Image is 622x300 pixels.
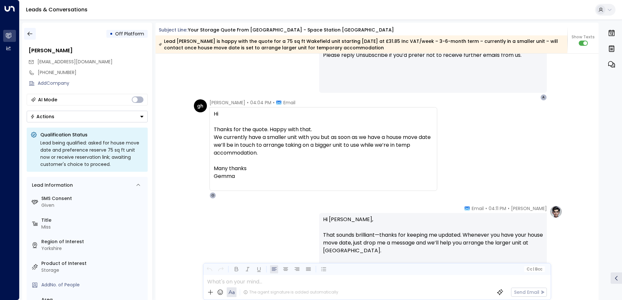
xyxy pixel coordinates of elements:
[41,217,145,224] label: Title
[41,267,145,274] div: Storage
[41,238,145,245] label: Region of Interest
[115,31,144,37] span: Off Platform
[508,205,509,212] span: •
[526,267,542,271] span: Cc Bcc
[30,182,73,189] div: Lead Information
[30,114,54,119] div: Actions
[27,111,148,122] div: Button group with a nested menu
[210,192,216,199] div: O
[40,131,144,138] p: Qualification Status
[26,6,88,13] a: Leads & Conversations
[41,195,145,202] label: SMS Consent
[214,110,433,188] div: Hi
[38,80,148,87] div: AddCompany
[508,262,531,270] a: box shop
[217,265,225,273] button: Redo
[214,172,433,180] div: Gemma
[40,139,144,168] div: Lead being qualified: asked for house move date and preference reserve 75 sq ft unit now or recei...
[273,99,275,106] span: •
[243,289,338,295] div: The agent signature is added automatically
[37,58,113,65] span: [EMAIL_ADDRESS][DOMAIN_NAME]
[214,126,433,133] div: Thanks for the quote. Happy with that.
[549,205,562,218] img: profile-logo.png
[41,260,145,267] label: Product of Interest
[540,94,547,101] div: A
[27,111,148,122] button: Actions
[110,28,113,40] div: •
[572,34,595,40] span: Show Texts
[29,47,148,55] div: [PERSON_NAME]
[472,205,484,212] span: Email
[214,133,433,157] div: We currently have a smaller unit with you but as soon as we have a house move date we’ll be in to...
[247,99,249,106] span: •
[214,165,433,188] div: Many thanks
[283,99,295,106] span: Email
[210,99,245,106] span: [PERSON_NAME]
[485,205,487,212] span: •
[41,281,145,288] div: AddNo. of People
[159,38,564,51] div: Lead [PERSON_NAME] is happy with the quote for a 75 sq ft Wakefield unit starting [DATE] at £31.8...
[41,245,145,252] div: Yorkshire
[38,69,148,76] div: [PHONE_NUMBER]
[188,27,394,33] div: Your storage quote from [GEOGRAPHIC_DATA] - Space Station [GEOGRAPHIC_DATA]
[37,58,113,65] span: aspleyspud@hotmail.com
[159,27,187,33] span: Subject Line:
[511,205,547,212] span: [PERSON_NAME]
[250,99,271,106] span: 04:04 PM
[38,96,57,103] div: AI Mode
[524,266,545,272] button: Cc|Bcc
[205,265,213,273] button: Undo
[194,99,207,112] div: gh
[489,205,506,212] span: 04:11 PM
[533,267,534,271] span: |
[41,202,145,209] div: Given
[41,224,145,231] div: Miss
